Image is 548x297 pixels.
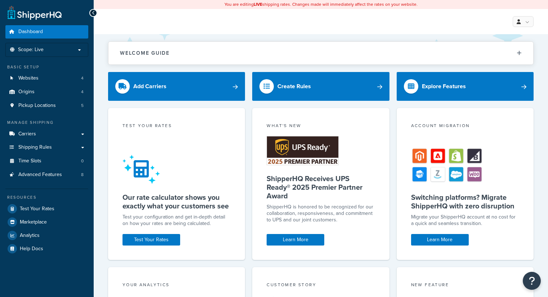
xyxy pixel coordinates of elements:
[267,204,375,223] p: ShipperHQ is honored to be recognized for our collaboration, responsiveness, and commitment to UP...
[254,1,262,8] b: LIVE
[81,172,84,178] span: 8
[20,233,40,239] span: Analytics
[5,202,88,215] a: Test Your Rates
[277,81,311,91] div: Create Rules
[133,81,166,91] div: Add Carriers
[5,25,88,39] a: Dashboard
[5,64,88,70] div: Basic Setup
[5,168,88,181] li: Advanced Features
[18,47,44,53] span: Scope: Live
[18,131,36,137] span: Carriers
[267,282,375,290] div: Customer Story
[5,99,88,112] a: Pickup Locations5
[5,72,88,85] li: Websites
[267,122,375,131] div: What's New
[411,282,519,290] div: New Feature
[5,229,88,242] a: Analytics
[5,127,88,141] a: Carriers
[20,219,47,225] span: Marketplace
[5,216,88,229] a: Marketplace
[122,214,231,227] div: Test your configuration and get in-depth detail on how your rates are being calculated.
[108,42,533,64] button: Welcome Guide
[122,193,231,210] h5: Our rate calculator shows you exactly what your customers see
[5,194,88,201] div: Resources
[18,29,43,35] span: Dashboard
[18,158,41,164] span: Time Slots
[81,75,84,81] span: 4
[411,122,519,131] div: Account Migration
[5,99,88,112] li: Pickup Locations
[81,89,84,95] span: 4
[411,214,519,227] div: Migrate your ShipperHQ account at no cost for a quick and seamless transition.
[267,174,375,200] h5: ShipperHQ Receives UPS Ready® 2025 Premier Partner Award
[5,154,88,168] a: Time Slots0
[18,172,62,178] span: Advanced Features
[120,50,170,56] h2: Welcome Guide
[5,85,88,99] li: Origins
[5,120,88,126] div: Manage Shipping
[81,158,84,164] span: 0
[5,154,88,168] li: Time Slots
[122,122,231,131] div: Test your rates
[5,168,88,181] a: Advanced Features8
[5,141,88,154] a: Shipping Rules
[523,272,541,290] button: Open Resource Center
[5,242,88,255] a: Help Docs
[20,246,43,252] span: Help Docs
[267,234,324,246] a: Learn More
[122,234,180,246] a: Test Your Rates
[18,89,35,95] span: Origins
[18,103,56,109] span: Pickup Locations
[422,81,466,91] div: Explore Features
[18,75,39,81] span: Websites
[252,72,389,101] a: Create Rules
[18,144,52,150] span: Shipping Rules
[20,206,54,212] span: Test Your Rates
[81,103,84,109] span: 5
[122,282,231,290] div: Your Analytics
[5,85,88,99] a: Origins4
[108,72,245,101] a: Add Carriers
[397,72,534,101] a: Explore Features
[411,234,469,246] a: Learn More
[5,72,88,85] a: Websites4
[411,193,519,210] h5: Switching platforms? Migrate ShipperHQ with zero disruption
